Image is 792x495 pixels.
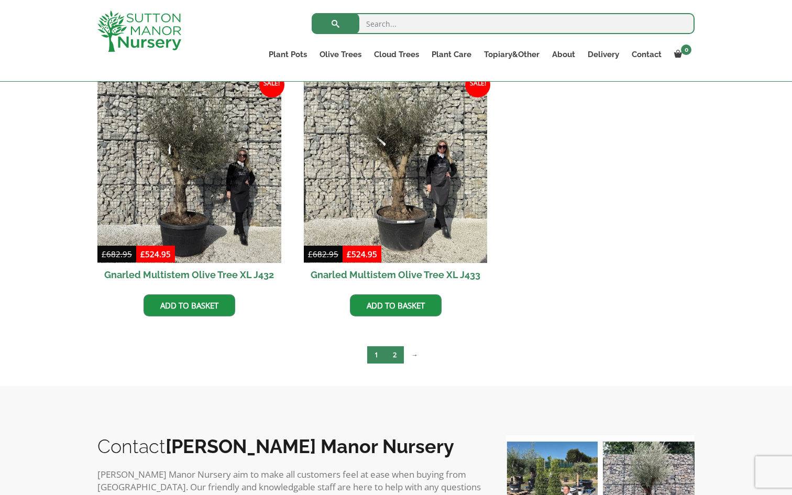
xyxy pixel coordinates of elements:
span: Page 1 [367,346,386,364]
span: £ [347,249,351,259]
img: Gnarled Multistem Olive Tree XL J433 [304,80,488,263]
a: Add to basket: “Gnarled Multistem Olive Tree XL J433” [350,294,442,316]
bdi: 682.95 [102,249,132,259]
span: £ [308,249,313,259]
bdi: 524.95 [140,249,171,259]
a: Page 2 [386,346,404,364]
img: logo [97,10,181,52]
a: Cloud Trees [368,47,425,62]
a: Sale! Gnarled Multistem Olive Tree XL J433 [304,80,488,287]
a: Delivery [581,47,625,62]
bdi: 682.95 [308,249,338,259]
a: Plant Care [425,47,478,62]
input: Search... [312,13,695,34]
img: Gnarled Multistem Olive Tree XL J432 [97,80,281,263]
a: Plant Pots [262,47,313,62]
h2: Gnarled Multistem Olive Tree XL J432 [97,263,281,287]
nav: Product Pagination [97,346,695,368]
bdi: 524.95 [347,249,377,259]
h2: Gnarled Multistem Olive Tree XL J433 [304,263,488,287]
a: 0 [668,47,695,62]
span: 0 [681,45,691,55]
a: Olive Trees [313,47,368,62]
span: £ [140,249,145,259]
a: Sale! Gnarled Multistem Olive Tree XL J432 [97,80,281,287]
span: Sale! [465,72,490,97]
b: [PERSON_NAME] Manor Nursery [166,435,454,457]
a: → [404,346,425,364]
span: Sale! [259,72,284,97]
a: Topiary&Other [478,47,546,62]
span: £ [102,249,106,259]
a: About [546,47,581,62]
a: Add to basket: “Gnarled Multistem Olive Tree XL J432” [144,294,235,316]
h2: Contact [97,435,485,457]
a: Contact [625,47,668,62]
